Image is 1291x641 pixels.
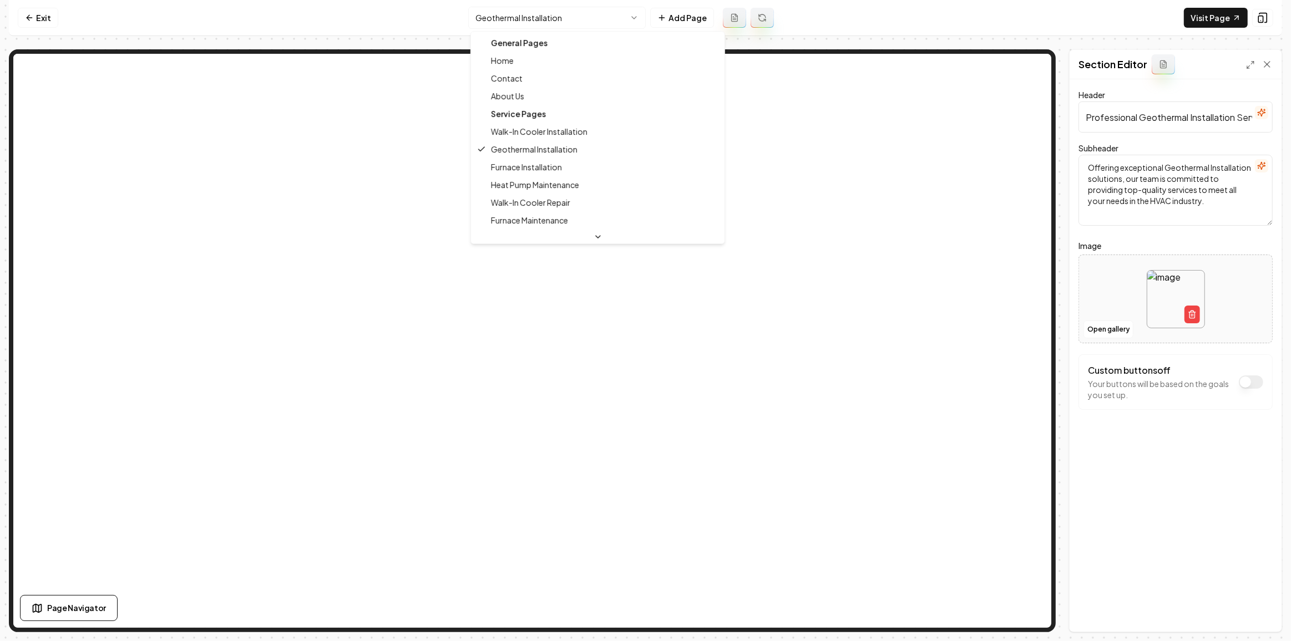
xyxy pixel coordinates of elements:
span: Geothermal Installation [491,144,578,155]
div: General Pages [473,34,722,52]
span: Walk-In Cooler Repair [491,197,570,208]
span: Heat Pump Maintenance [491,179,579,190]
span: About Us [491,90,524,101]
span: Contact [491,73,523,84]
span: Home [491,55,514,66]
div: Service Pages [473,105,722,123]
span: Furnace Maintenance [491,215,568,226]
span: Furnace Installation [491,161,562,172]
span: Walk-In Cooler Installation [491,126,588,137]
